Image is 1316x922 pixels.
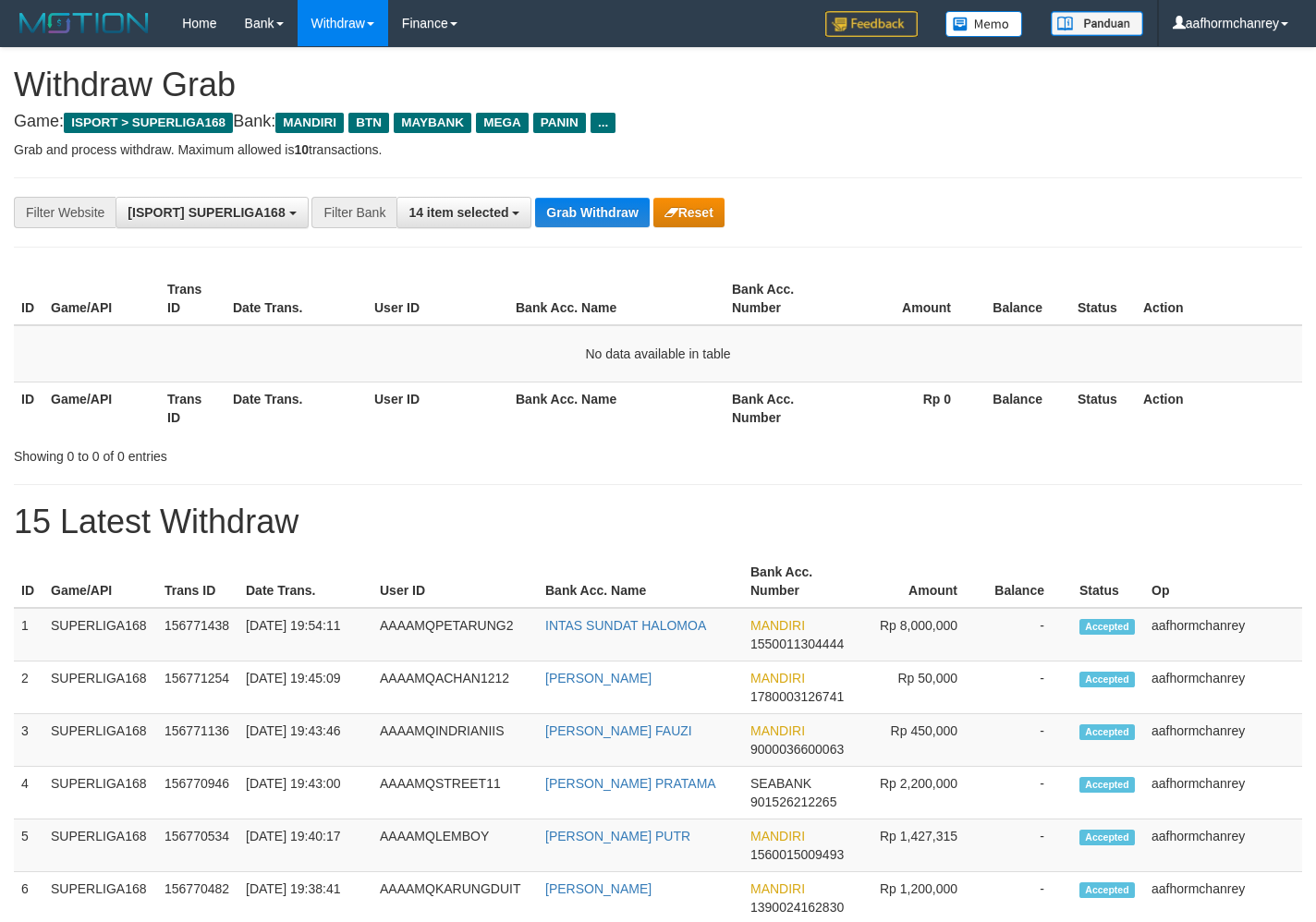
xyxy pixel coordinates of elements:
span: Accepted [1079,777,1135,793]
span: MANDIRI [750,829,805,843]
td: 5 [14,819,43,872]
span: [ISPORT] SUPERLIGA168 [128,205,285,220]
td: aafhormchanrey [1144,608,1302,661]
th: Action [1136,382,1302,434]
td: aafhormchanrey [1144,819,1302,872]
td: AAAAMQACHAN1212 [372,661,538,714]
td: SUPERLIGA168 [43,819,157,872]
button: 14 item selected [396,197,531,228]
th: ID [14,273,43,325]
td: [DATE] 19:43:00 [238,767,372,819]
img: Feedback.jpg [825,11,918,37]
th: Game/API [43,273,160,325]
td: Rp 2,200,000 [854,767,985,819]
td: Rp 450,000 [854,714,985,767]
td: Rp 8,000,000 [854,608,985,661]
td: 1 [14,608,43,661]
td: [DATE] 19:45:09 [238,661,372,714]
button: Reset [653,198,725,227]
th: Trans ID [160,382,225,434]
th: Bank Acc. Name [508,382,725,434]
td: - [985,661,1072,714]
span: Accepted [1079,672,1135,687]
th: Status [1070,382,1136,434]
td: 4 [14,767,43,819]
div: Filter Website [14,197,116,228]
th: Game/API [43,382,160,434]
th: Balance [985,555,1072,608]
span: MANDIRI [275,113,344,133]
img: Button%20Memo.svg [945,11,1023,37]
span: Copy 9000036600063 to clipboard [750,742,844,757]
img: panduan.png [1051,11,1143,36]
td: 156771254 [157,661,238,714]
th: Bank Acc. Number [725,273,841,325]
th: Date Trans. [238,555,372,608]
strong: 10 [294,142,309,157]
td: - [985,714,1072,767]
a: [PERSON_NAME] [545,671,652,685]
td: AAAAMQLEMBOY [372,819,538,872]
td: SUPERLIGA168 [43,714,157,767]
th: Status [1070,273,1136,325]
td: Rp 1,427,315 [854,819,985,872]
span: MEGA [476,113,529,133]
td: aafhormchanrey [1144,661,1302,714]
a: [PERSON_NAME] [545,881,652,896]
td: AAAAMQPETARUNG2 [372,608,538,661]
span: MANDIRI [750,618,805,633]
th: Trans ID [160,273,225,325]
td: [DATE] 19:40:17 [238,819,372,872]
span: PANIN [533,113,586,133]
th: Bank Acc. Number [743,555,854,608]
th: Trans ID [157,555,238,608]
th: User ID [367,273,508,325]
th: Date Trans. [225,273,367,325]
td: 156771136 [157,714,238,767]
img: MOTION_logo.png [14,9,154,37]
span: Accepted [1079,882,1135,898]
td: AAAAMQSTREET11 [372,767,538,819]
a: [PERSON_NAME] PRATAMA [545,776,716,791]
td: 2 [14,661,43,714]
td: [DATE] 19:54:11 [238,608,372,661]
td: aafhormchanrey [1144,767,1302,819]
span: MAYBANK [394,113,471,133]
h1: Withdraw Grab [14,67,1302,103]
th: Amount [854,555,985,608]
p: Grab and process withdraw. Maximum allowed is transactions. [14,140,1302,159]
button: Grab Withdraw [535,198,649,227]
span: Accepted [1079,724,1135,740]
td: - [985,608,1072,661]
td: - [985,767,1072,819]
span: SEABANK [750,776,811,791]
td: SUPERLIGA168 [43,767,157,819]
th: Op [1144,555,1302,608]
th: User ID [372,555,538,608]
td: No data available in table [14,325,1302,382]
th: Action [1136,273,1302,325]
th: Amount [841,273,979,325]
span: Accepted [1079,619,1135,635]
button: [ISPORT] SUPERLIGA168 [116,197,308,228]
th: Bank Acc. Name [538,555,743,608]
span: ... [591,113,615,133]
td: 156770534 [157,819,238,872]
td: Rp 50,000 [854,661,985,714]
h1: 15 Latest Withdraw [14,503,1302,540]
td: SUPERLIGA168 [43,661,157,714]
span: Copy 1780003126741 to clipboard [750,689,844,704]
td: SUPERLIGA168 [43,608,157,661]
span: Copy 1390024162830 to clipboard [750,900,844,915]
span: MANDIRI [750,881,805,896]
a: [PERSON_NAME] PUTR [545,829,690,843]
th: Rp 0 [841,382,979,434]
a: [PERSON_NAME] FAUZI [545,723,692,738]
span: 14 item selected [408,205,508,220]
span: Copy 1560015009493 to clipboard [750,847,844,862]
th: Balance [979,382,1070,434]
span: MANDIRI [750,671,805,685]
th: Status [1072,555,1144,608]
span: Copy 1550011304444 to clipboard [750,637,844,651]
th: ID [14,555,43,608]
